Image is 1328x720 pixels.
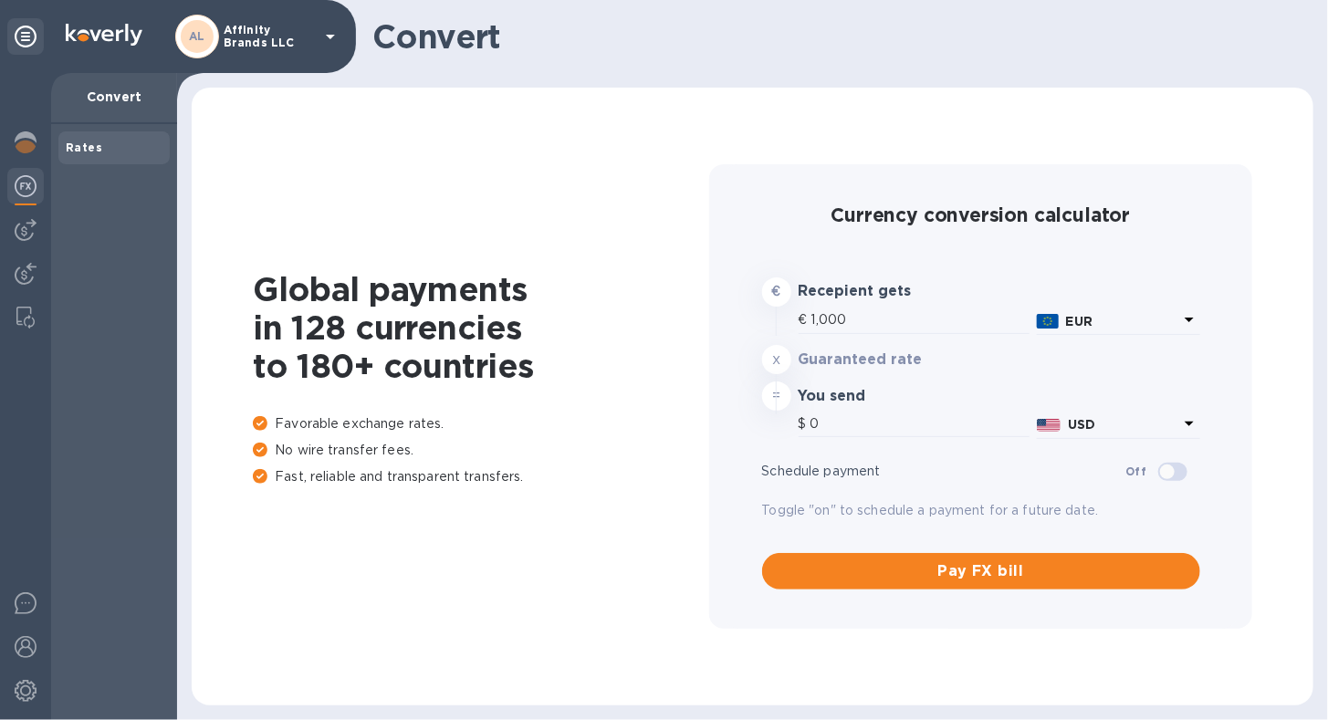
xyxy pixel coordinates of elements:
[1037,419,1061,432] img: USD
[66,24,142,46] img: Logo
[253,467,709,486] p: Fast, reliable and transparent transfers.
[762,553,1200,590] button: Pay FX bill
[372,17,1299,56] h1: Convert
[811,307,1030,334] input: Amount
[799,388,977,405] h3: You send
[1066,314,1093,329] b: EUR
[762,462,1126,481] p: Schedule payment
[799,307,811,334] div: €
[799,283,977,300] h3: Recepient gets
[799,411,810,438] div: $
[253,270,709,385] h1: Global payments in 128 currencies to 180+ countries
[15,175,37,197] img: Foreign exchange
[810,411,1030,438] input: Amount
[771,284,780,298] strong: €
[762,345,791,374] div: x
[1125,464,1146,478] b: Off
[66,88,162,106] p: Convert
[189,29,205,43] b: AL
[253,441,709,460] p: No wire transfer fees.
[224,24,315,49] p: Affinity Brands LLC
[762,381,791,411] div: =
[762,203,1200,226] h2: Currency conversion calculator
[253,414,709,433] p: Favorable exchange rates.
[777,560,1186,582] span: Pay FX bill
[1068,417,1095,432] b: USD
[7,18,44,55] div: Unpin categories
[799,351,977,369] h3: Guaranteed rate
[762,501,1200,520] p: Toggle "on" to schedule a payment for a future date.
[66,141,102,154] b: Rates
